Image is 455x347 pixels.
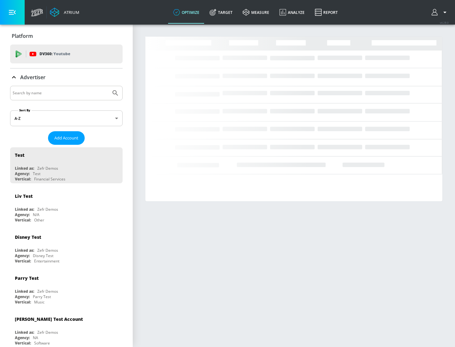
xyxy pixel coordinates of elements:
[15,330,34,335] div: Linked as:
[15,176,31,182] div: Vertical:
[15,212,30,217] div: Agency:
[15,316,83,322] div: [PERSON_NAME] Test Account
[10,270,123,306] div: Parry TestLinked as:Zefr DemosAgency:Parry TestVertical:Music
[34,258,59,264] div: Entertainment
[33,171,40,176] div: Test
[10,44,123,63] div: DV360: Youtube
[13,89,108,97] input: Search by name
[12,32,33,39] p: Platform
[15,248,34,253] div: Linked as:
[33,212,39,217] div: N/A
[15,258,31,264] div: Vertical:
[15,294,30,299] div: Agency:
[10,229,123,265] div: Disney TestLinked as:Zefr DemosAgency:Disney TestVertical:Entertainment
[310,1,343,24] a: Report
[33,253,53,258] div: Disney Test
[10,188,123,224] div: Liv TestLinked as:Zefr DemosAgency:N/AVertical:Other
[15,193,33,199] div: Liv Test
[50,8,79,17] a: Atrium
[15,171,30,176] div: Agency:
[274,1,310,24] a: Analyze
[15,289,34,294] div: Linked as:
[15,166,34,171] div: Linked as:
[15,207,34,212] div: Linked as:
[10,147,123,183] div: TestLinked as:Zefr DemosAgency:TestVertical:Financial Services
[15,152,24,158] div: Test
[10,27,123,45] div: Platform
[15,275,39,281] div: Parry Test
[10,68,123,86] div: Advertiser
[48,131,85,145] button: Add Account
[15,234,41,240] div: Disney Test
[33,335,38,340] div: NA
[61,9,79,15] div: Atrium
[34,217,44,223] div: Other
[39,50,70,57] p: DV360:
[53,50,70,57] p: Youtube
[10,110,123,126] div: A-Z
[15,253,30,258] div: Agency:
[34,340,50,346] div: Software
[33,294,51,299] div: Parry Test
[37,166,58,171] div: Zefr Demos
[54,134,78,142] span: Add Account
[37,289,58,294] div: Zefr Demos
[15,299,31,305] div: Vertical:
[37,207,58,212] div: Zefr Demos
[238,1,274,24] a: measure
[15,335,30,340] div: Agency:
[15,340,31,346] div: Vertical:
[440,21,449,24] span: v 4.28.0
[37,330,58,335] div: Zefr Demos
[168,1,204,24] a: optimize
[204,1,238,24] a: Target
[18,108,32,112] label: Sort By
[15,217,31,223] div: Vertical:
[37,248,58,253] div: Zefr Demos
[34,176,65,182] div: Financial Services
[20,74,45,81] p: Advertiser
[34,299,45,305] div: Music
